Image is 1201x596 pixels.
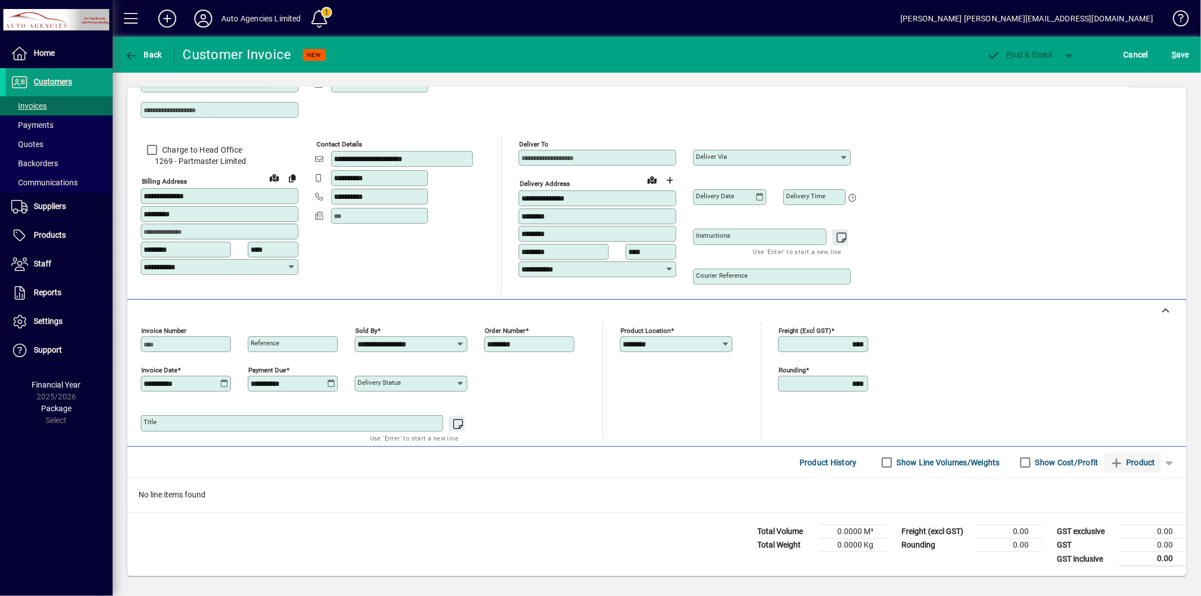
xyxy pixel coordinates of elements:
mat-label: Deliver via [696,153,727,161]
button: Cancel [1121,45,1151,65]
span: Invoices [11,101,47,110]
a: Payments [6,115,113,135]
a: Home [6,39,113,68]
span: Communications [11,178,78,187]
mat-label: Title [144,418,157,426]
a: Backorders [6,154,113,173]
span: Suppliers [34,202,66,211]
mat-label: Delivery status [358,379,401,386]
td: 0.00 [1119,525,1186,539]
span: Package [41,404,72,413]
td: GST inclusive [1051,552,1119,566]
mat-label: Deliver To [519,140,548,148]
td: GST [1051,539,1119,552]
td: 0.00 [1119,539,1186,552]
td: Rounding [896,539,975,552]
label: Charge to Head Office [160,144,242,155]
mat-label: Invoice number [141,327,186,335]
td: 0.00 [1119,552,1186,566]
mat-label: Product location [620,327,671,335]
a: Invoices [6,96,113,115]
mat-hint: Use 'Enter' to start a new line [370,432,458,444]
label: Show Cost/Profit [1033,457,1099,468]
span: P [1007,50,1012,59]
span: Settings [34,317,62,326]
span: Customers [34,77,72,86]
a: Reports [6,279,113,307]
span: Product [1110,453,1155,472]
button: Add [149,8,185,29]
button: Save [1169,45,1192,65]
mat-label: Delivery date [696,192,734,200]
span: Staff [34,259,51,268]
td: 0.0000 Kg [819,539,887,552]
mat-hint: Use 'Enter' to start a new line [753,245,842,258]
span: Product History [800,453,857,472]
span: Back [124,50,162,59]
span: ost & Email [987,50,1052,59]
mat-label: Sold by [355,327,377,335]
button: Choose address [661,171,679,189]
mat-label: Invoice date [141,366,177,374]
mat-label: Delivery time [786,192,825,200]
td: 0.0000 M³ [819,525,887,539]
span: Home [34,48,55,57]
div: Customer Invoice [183,46,292,64]
a: View on map [265,168,283,186]
a: Support [6,336,113,364]
span: ave [1172,46,1189,64]
span: Support [34,345,62,354]
a: Products [6,221,113,250]
button: Product History [795,452,861,473]
span: Reports [34,288,61,297]
mat-label: Courier Reference [696,272,748,279]
td: Freight (excl GST) [896,525,975,539]
span: NEW [307,51,322,59]
span: Financial Year [32,380,81,389]
mat-label: Instructions [696,232,730,239]
mat-label: Order number [485,327,525,335]
span: S [1172,50,1176,59]
td: 0.00 [975,539,1042,552]
td: 0.00 [975,525,1042,539]
button: Post & Email [981,45,1058,65]
mat-label: Payment due [248,366,286,374]
span: Products [34,230,66,239]
span: Cancel [1124,46,1149,64]
app-page-header-button: Back [113,45,175,65]
div: Auto Agencies Limited [221,10,301,28]
mat-label: Rounding [779,366,806,374]
td: GST exclusive [1051,525,1119,539]
span: 1269 - Partmaster Limited [141,155,298,167]
div: No line items found [127,478,1186,512]
span: Payments [11,121,53,130]
a: Communications [6,173,113,192]
button: Product [1104,452,1161,473]
label: Show Line Volumes/Weights [895,457,1000,468]
a: Settings [6,308,113,336]
button: Profile [185,8,221,29]
a: Knowledge Base [1164,2,1187,39]
div: [PERSON_NAME] [PERSON_NAME][EMAIL_ADDRESS][DOMAIN_NAME] [900,10,1153,28]
td: Total Weight [752,539,819,552]
td: Total Volume [752,525,819,539]
a: View on map [643,171,661,189]
button: Copy to Delivery address [283,169,301,187]
a: Suppliers [6,193,113,221]
button: Back [122,45,165,65]
mat-label: Reference [251,339,279,347]
a: Staff [6,250,113,278]
a: Quotes [6,135,113,154]
mat-label: Freight (excl GST) [779,327,831,335]
span: Backorders [11,159,58,168]
span: Quotes [11,140,43,149]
